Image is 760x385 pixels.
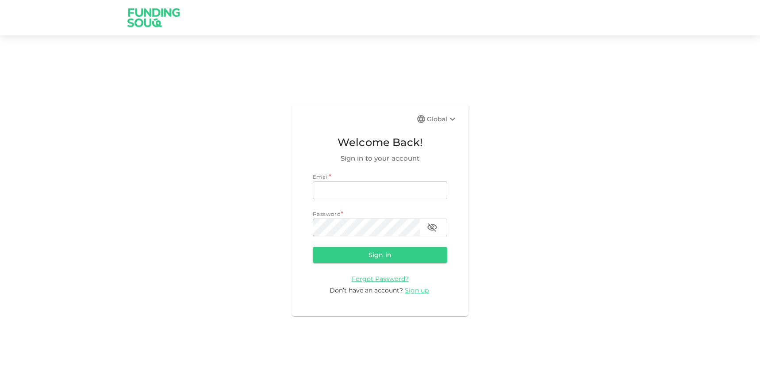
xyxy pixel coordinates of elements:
span: Sign in to your account [313,153,447,164]
span: Sign up [405,286,429,294]
span: Forgot Password? [352,275,409,283]
a: Forgot Password? [352,274,409,283]
div: Global [427,114,458,124]
span: Welcome Back! [313,134,447,151]
button: Sign in [313,247,447,263]
span: Password [313,211,341,217]
span: Email [313,173,329,180]
span: Don’t have an account? [330,286,403,294]
input: password [313,219,420,236]
input: email [313,181,447,199]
